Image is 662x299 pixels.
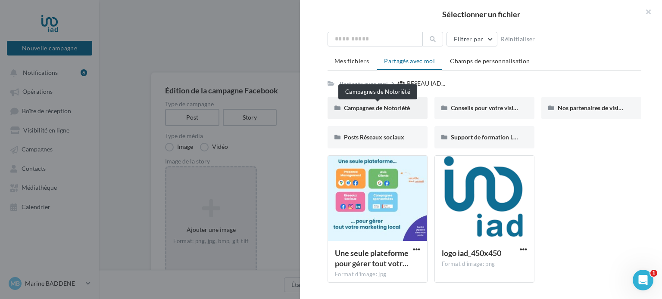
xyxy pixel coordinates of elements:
[450,57,530,65] span: Champs de personnalisation
[335,271,420,278] div: Format d'image: jpg
[335,248,409,268] span: Une seule plateforme pour gérer tout votre marketing local
[558,104,650,111] span: Nos partenaires de visibilité locale
[384,57,435,65] span: Partagés avec moi
[344,104,410,111] span: Campagnes de Notoriété
[334,57,369,65] span: Mes fichiers
[314,10,648,18] h2: Sélectionner un fichier
[338,84,417,99] div: Campagnes de Notoriété
[650,270,657,277] span: 1
[497,34,539,44] button: Réinitialiser
[344,133,404,141] span: Posts Réseaux sociaux
[442,260,527,268] div: Format d'image: png
[451,104,544,111] span: Conseils pour votre visibilité locale
[340,80,388,88] div: Partagés avec moi
[447,32,497,46] button: Filtrer par
[633,270,653,290] iframe: Intercom live chat
[442,248,501,258] span: logo iad_450x450
[407,79,445,88] span: RESEAU IAD...
[451,133,534,141] span: Support de formation Localads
